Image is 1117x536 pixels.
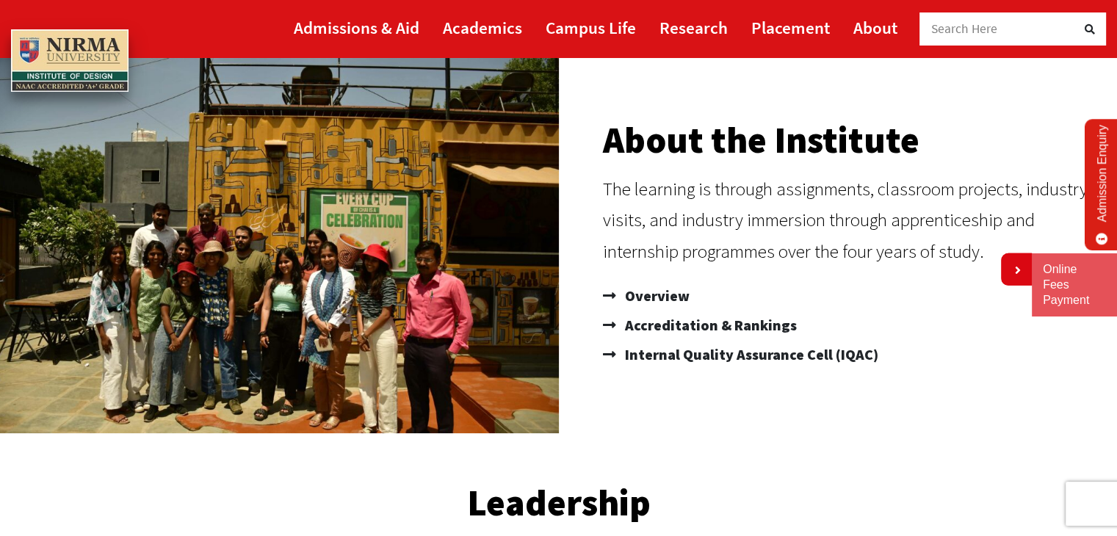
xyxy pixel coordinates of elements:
a: Internal Quality Assurance Cell (IQAC) [603,340,1103,369]
span: Overview [621,281,690,311]
a: Research [659,11,728,44]
img: main_logo [11,29,129,93]
a: About [853,11,897,44]
div: The learning is through assignments, classroom projects, industry visits, and industry immersion ... [603,173,1103,267]
a: Academics [443,11,522,44]
span: Accreditation & Rankings [621,311,797,340]
a: Admissions & Aid [294,11,419,44]
span: Search Here [931,21,998,37]
h2: Leadership [148,485,970,521]
a: Accreditation & Rankings [603,311,1103,340]
span: Internal Quality Assurance Cell (IQAC) [621,340,878,369]
a: Placement [751,11,830,44]
a: Campus Life [546,11,636,44]
a: Overview [603,281,1103,311]
a: Online Fees Payment [1043,262,1106,308]
h2: About the Institute [603,122,1103,159]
